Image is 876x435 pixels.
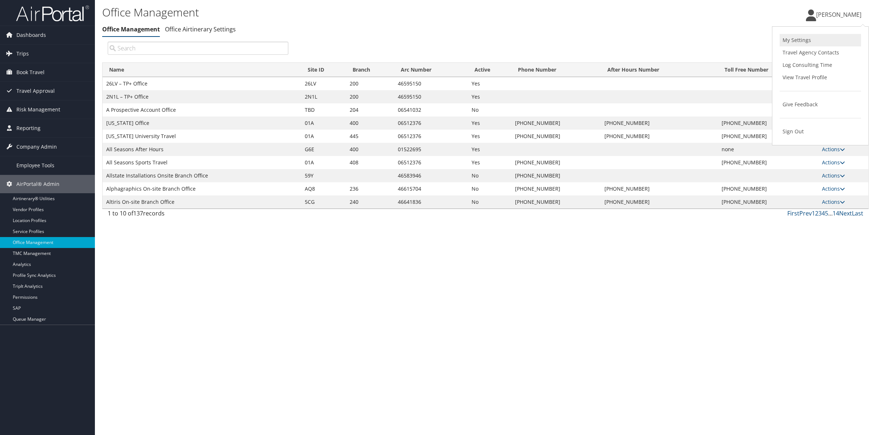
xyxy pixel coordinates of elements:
td: 01A [301,156,346,169]
span: 137 [133,209,143,217]
a: 4 [822,209,825,217]
td: [PHONE_NUMBER] [511,195,601,209]
a: Actions [822,172,845,179]
span: AirPortal® Admin [16,175,59,193]
a: 2 [815,209,818,217]
span: Reporting [16,119,41,137]
th: Phone Number: activate to sort column ascending [511,63,601,77]
a: Actions [822,146,845,153]
td: [PHONE_NUMBER] [601,117,718,130]
td: [PHONE_NUMBER] [511,182,601,195]
span: Trips [16,45,29,63]
td: 408 [346,156,394,169]
td: 26LV [301,77,346,90]
span: Dashboards [16,26,46,44]
a: Actions [822,198,845,205]
a: 5 [825,209,828,217]
td: 06512376 [394,117,468,130]
td: [PHONE_NUMBER] [601,130,718,143]
td: 400 [346,117,394,130]
td: [PHONE_NUMBER] [511,130,601,143]
td: 400 [346,143,394,156]
td: No [468,169,511,182]
h1: Office Management [102,5,613,20]
span: Company Admin [16,138,57,156]
td: 2N1L [301,90,346,103]
a: Actions [822,159,845,166]
td: [PHONE_NUMBER] [718,195,819,209]
td: Allstate Installations Onsite Branch Office [103,169,301,182]
a: My Settings [780,34,861,46]
td: [PHONE_NUMBER] [718,130,819,143]
a: Travel Agency Contacts [780,46,861,59]
td: none [718,143,819,156]
td: [US_STATE] Office [103,117,301,130]
td: TBD [301,103,346,117]
a: Next [839,209,852,217]
td: 5CG [301,195,346,209]
a: Give Feedback [780,98,861,111]
td: 46641836 [394,195,468,209]
a: Office Airtinerary Settings [165,25,236,33]
td: 06541032 [394,103,468,117]
td: No [468,103,511,117]
span: Travel Approval [16,82,55,100]
td: 46595150 [394,90,468,103]
td: 2N1L – TP+ Office [103,90,301,103]
td: 236 [346,182,394,195]
div: 1 to 10 of records [108,209,288,221]
td: Altiris On-site Branch Office [103,195,301,209]
td: 01A [301,130,346,143]
img: airportal-logo.png [16,5,89,22]
a: 3 [818,209,822,217]
td: No [468,195,511,209]
a: 14 [833,209,839,217]
td: 200 [346,90,394,103]
a: [PERSON_NAME] [806,4,869,26]
td: 46595150 [394,77,468,90]
td: 445 [346,130,394,143]
td: All Seasons After Hours [103,143,301,156]
td: All Seasons Sports Travel [103,156,301,169]
td: [US_STATE] University Travel [103,130,301,143]
td: Yes [468,130,511,143]
td: 06512376 [394,156,468,169]
td: No [468,182,511,195]
a: First [787,209,799,217]
td: 01A [301,117,346,130]
td: [PHONE_NUMBER] [601,195,718,209]
th: Toll Free Number: activate to sort column ascending [718,63,819,77]
td: 200 [346,77,394,90]
td: 46615704 [394,182,468,195]
td: Yes [468,117,511,130]
td: [PHONE_NUMBER] [511,156,601,169]
td: 59Y [301,169,346,182]
span: Employee Tools [16,156,54,175]
a: Log Consulting Time [780,59,861,71]
td: A Prospective Account Office [103,103,301,117]
td: Alphagraphics On-site Branch Office [103,182,301,195]
td: 240 [346,195,394,209]
input: Search [108,42,288,55]
td: Yes [468,156,511,169]
td: [PHONE_NUMBER] [718,182,819,195]
span: Risk Management [16,100,60,119]
td: [PHONE_NUMBER] [511,117,601,130]
a: Office Management [102,25,160,33]
a: Sign Out [780,125,861,138]
span: [PERSON_NAME] [816,11,861,19]
td: 01522695 [394,143,468,156]
td: 204 [346,103,394,117]
a: Actions [822,185,845,192]
a: View Travel Profile [780,71,861,84]
th: Name: activate to sort column descending [103,63,301,77]
td: G6E [301,143,346,156]
td: Yes [468,143,511,156]
td: Yes [468,90,511,103]
td: [PHONE_NUMBER] [718,117,819,130]
td: AQ8 [301,182,346,195]
td: 26LV – TP+ Office [103,77,301,90]
th: Active: activate to sort column ascending [468,63,511,77]
td: 46583946 [394,169,468,182]
a: Last [852,209,863,217]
